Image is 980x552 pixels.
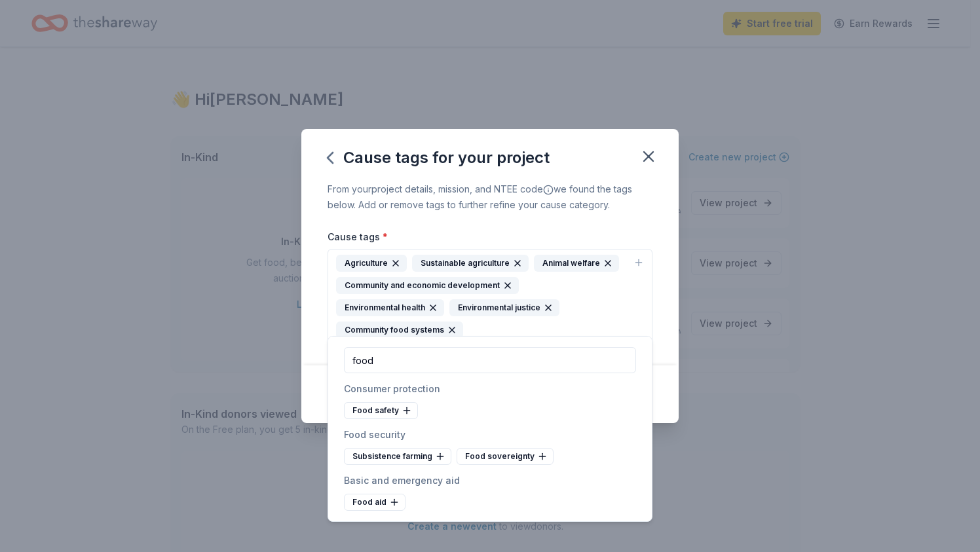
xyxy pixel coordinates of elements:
[336,277,519,294] div: Community and economic development
[344,381,636,397] div: Consumer protection
[328,249,652,344] button: AgricultureSustainable agricultureAnimal welfareCommunity and economic developmentEnvironmental h...
[328,230,388,244] label: Cause tags
[328,147,550,168] div: Cause tags for your project
[344,473,636,488] div: Basic and emergency aid
[336,322,463,339] div: Community food systems
[344,448,451,465] div: Subsistence farming
[449,299,559,316] div: Environmental justice
[412,255,529,272] div: Sustainable agriculture
[344,427,636,443] div: Food security
[534,255,619,272] div: Animal welfare
[336,299,444,316] div: Environmental health
[328,181,652,213] div: From your project details, mission, and NTEE code we found the tags below. Add or remove tags to ...
[344,494,405,511] div: Food aid
[344,347,636,373] input: Search causes
[457,448,554,465] div: Food sovereignty
[336,255,407,272] div: Agriculture
[344,402,418,419] div: Food safety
